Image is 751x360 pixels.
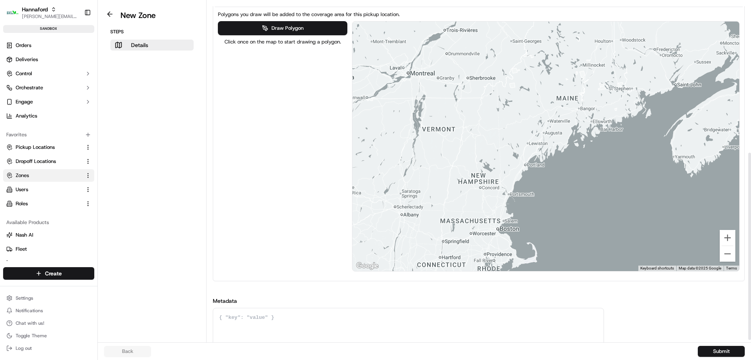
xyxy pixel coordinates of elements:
button: Roles [3,197,94,210]
span: Settings [16,295,33,301]
span: Knowledge Base [16,114,60,121]
button: HannafordHannaford[PERSON_NAME][EMAIL_ADDRESS][DOMAIN_NAME] [3,3,81,22]
a: Deliveries [3,53,94,66]
button: Promise [3,257,94,270]
a: Fleet [6,246,91,253]
button: Pickup Locations [3,141,94,154]
a: Dropoff Locations [6,158,82,165]
a: 📗Knowledge Base [5,110,63,125]
div: Polygon(0)Add [215,7,743,281]
span: Orders [16,42,31,49]
span: Dropoff Locations [16,158,56,165]
button: Zoom out [720,246,735,262]
div: Favorites [3,128,94,141]
span: Deliveries [16,56,38,63]
span: Create [45,270,62,277]
h1: New Zone [120,10,156,21]
button: Notifications [3,305,94,316]
a: Open this area in Google Maps (opens a new window) [354,261,380,271]
button: Hannaford [22,5,48,13]
button: Control [3,67,94,80]
a: Analytics [3,110,94,122]
img: 1736555255976-a54dd68f-1ca7-489b-9aae-adbdc363a1c4 [8,75,22,89]
a: Promise [6,260,91,267]
a: Powered byPylon [55,132,95,139]
button: Create [3,267,94,280]
button: Start new chat [133,77,142,87]
span: Engage [16,98,33,105]
button: Engage [3,96,94,108]
button: Orchestrate [3,81,94,94]
div: We're available if you need us! [27,83,99,89]
span: Chat with us! [16,320,44,326]
span: Nash AI [16,232,33,239]
span: Notifications [16,308,43,314]
a: Terms (opens in new tab) [726,266,737,270]
div: Available Products [3,216,94,229]
button: Zoom in [720,230,735,246]
span: Zones [16,172,29,179]
span: Log out [16,345,32,351]
span: Toggle Theme [16,333,47,339]
a: Nash AI [6,232,91,239]
button: Zones [3,169,94,182]
button: Toggle Theme [3,330,94,341]
h3: Metadata [213,297,745,305]
span: Polygons you draw will be added to the coverage area for this pickup location. [218,11,400,18]
a: Roles [6,200,82,207]
a: Pickup Locations [6,144,82,151]
div: 💻 [66,114,72,121]
div: Start new chat [27,75,128,83]
span: API Documentation [74,114,126,121]
a: 💻API Documentation [63,110,129,125]
button: Fleet [3,243,94,255]
span: Pickup Locations [16,144,55,151]
span: Fleet [16,246,27,253]
span: Control [16,70,32,77]
button: Settings [3,293,94,304]
button: Dropoff Locations [3,155,94,168]
button: [PERSON_NAME][EMAIL_ADDRESS][DOMAIN_NAME] [22,13,78,20]
span: Orchestrate [16,84,43,91]
span: Roles [16,200,28,207]
span: Click once on the map to start drawing a polygon. [218,38,347,45]
img: Google [354,261,380,271]
span: Pylon [78,133,95,139]
button: Users [3,183,94,196]
img: Nash [8,8,23,24]
button: Nash AI [3,229,94,241]
a: Users [6,186,82,193]
span: Promise [16,260,34,267]
button: Keyboard shortcuts [640,266,674,271]
div: sandbox [3,25,94,33]
button: Log out [3,343,94,354]
span: Analytics [16,112,37,119]
div: 📗 [8,114,14,121]
a: Zones [6,172,82,179]
input: Got a question? Start typing here... [20,51,141,59]
a: Orders [3,39,94,52]
p: Welcome 👋 [8,31,142,44]
button: Submit [698,346,745,357]
button: Details [110,40,194,51]
span: Map data ©2025 Google [679,266,721,270]
span: Users [16,186,28,193]
button: Draw Polygon [218,21,347,35]
p: Steps [110,29,194,35]
button: Chat with us! [3,318,94,329]
img: Hannaford [6,6,19,19]
p: Details [131,41,148,49]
